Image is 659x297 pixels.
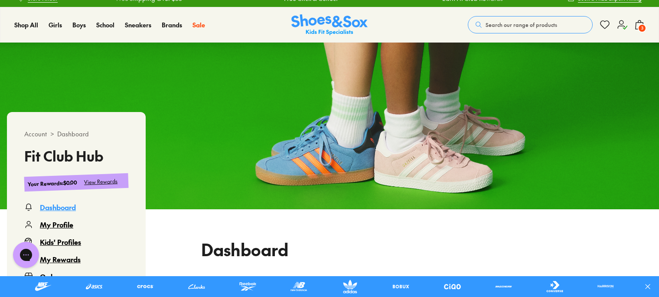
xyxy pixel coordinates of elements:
[84,177,118,186] div: View Rewards
[57,129,89,139] span: Dashboard
[40,219,73,230] div: My Profile
[634,15,645,34] button: 3
[40,202,76,212] div: Dashboard
[14,20,38,30] a: Shop All
[291,14,368,36] img: SNS_Logo_Responsive.svg
[24,202,128,212] a: Dashboard
[9,239,43,271] iframe: Gorgias live chat messenger
[49,20,62,30] a: Girls
[40,254,81,264] div: My Rewards
[162,20,182,30] a: Brands
[201,237,288,262] h1: Dashboard
[125,20,151,30] a: Sneakers
[468,16,593,33] button: Search our range of products
[24,129,47,139] span: Account
[96,20,114,30] a: School
[24,237,128,247] a: Kids' Profiles
[24,271,128,282] a: Orders
[192,20,205,30] a: Sale
[40,271,62,282] div: Orders
[72,20,86,30] a: Boys
[291,14,368,36] a: Shoes & Sox
[24,254,128,264] a: My Rewards
[24,149,128,163] h3: Fit Club Hub
[28,178,78,188] div: Your Rewards : $0.00
[638,24,646,33] span: 3
[40,237,81,247] div: Kids' Profiles
[50,129,54,139] span: >
[486,21,557,29] span: Search our range of products
[24,219,128,230] a: My Profile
